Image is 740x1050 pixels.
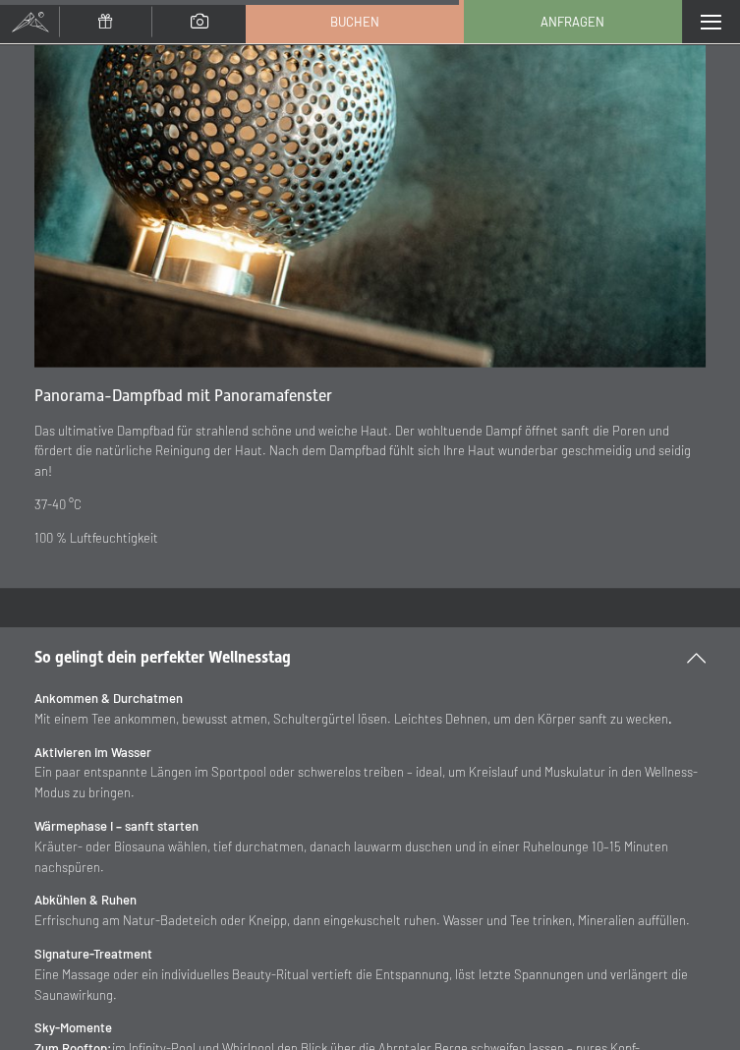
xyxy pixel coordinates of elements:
p: Erfrischung am Natur-Badeteich oder Kneipp, dann eingekuschelt ruhen. Wasser und Tee trinken, Min... [34,890,706,931]
p: Ein paar entspannte Längen im Sportpool oder schwerelos treiben – ideal, um Kreislauf und Muskula... [34,742,706,803]
p: 37-40 °C [34,495,706,515]
p: Kräuter- oder Biosauna wählen, tief durchatmen, danach lauwarm duschen und in einer Ruhelounge 10... [34,816,706,877]
a: Buchen [247,1,463,42]
p: Eine Massage oder ein individuelles Beauty-Ritual vertieft die Entspannung, löst letzte Spannunge... [34,944,706,1005]
strong: Signature-Treatment [34,946,152,962]
a: Anfragen [465,1,681,42]
p: 100 % Luftfeuchtigkeit [34,528,706,549]
strong: Wärmephase I – sanft starten [34,818,199,834]
span: Panorama-Dampfbad mit Panoramafenster [34,387,332,405]
span: Buchen [330,13,379,30]
strong: . [668,711,672,727]
strong: Ankommen & Durchatmen [34,690,183,706]
span: Anfragen [541,13,604,30]
p: Das ultimative Dampfbad für strahlend schöne und weiche Haut. Der wohltuende Dampf öffnet sanft d... [34,421,706,482]
strong: Abkühlen & Ruhen [34,892,137,907]
p: Mit einem Tee ankommen, bewusst atmen, Schultergürtel lösen. Leichtes Dehnen, um den Körper sanft... [34,688,706,729]
strong: Aktivieren im Wasser [34,744,151,760]
span: So gelingt dein perfekter Wellnesstag [34,648,291,667]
